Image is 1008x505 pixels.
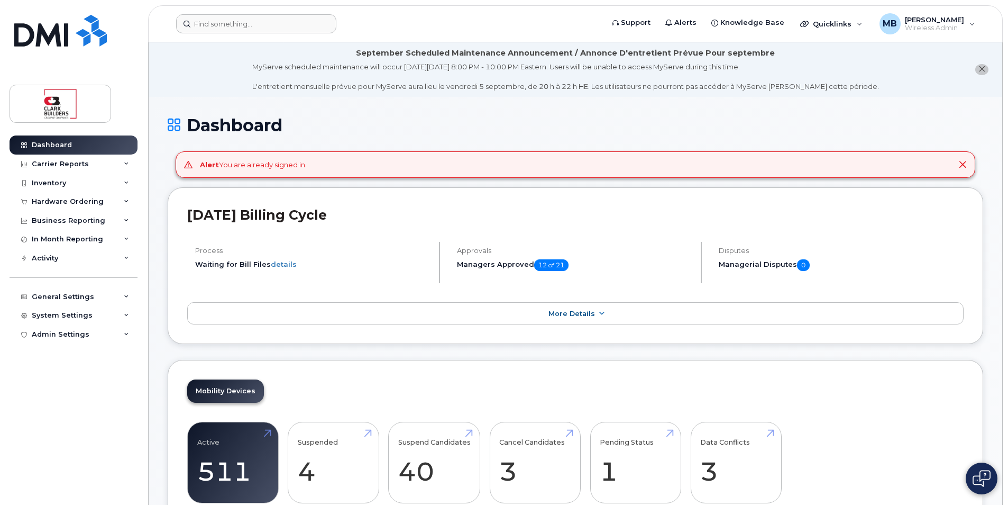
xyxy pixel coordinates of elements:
[200,160,219,169] strong: Alert
[298,428,369,498] a: Suspended 4
[195,259,430,269] li: Waiting for Bill Files
[797,259,810,271] span: 0
[534,259,569,271] span: 12 of 21
[398,428,471,498] a: Suspend Candidates 40
[168,116,983,134] h1: Dashboard
[356,48,775,59] div: September Scheduled Maintenance Announcement / Annonce D'entretient Prévue Pour septembre
[499,428,571,498] a: Cancel Candidates 3
[195,247,430,255] h4: Process
[187,380,264,403] a: Mobility Devices
[200,160,307,170] div: You are already signed in.
[457,259,692,271] h5: Managers Approved
[600,428,671,498] a: Pending Status 1
[197,428,269,498] a: Active 511
[548,310,595,318] span: More Details
[700,428,772,498] a: Data Conflicts 3
[187,207,964,223] h2: [DATE] Billing Cycle
[975,64,988,75] button: close notification
[252,62,879,92] div: MyServe scheduled maintenance will occur [DATE][DATE] 8:00 PM - 10:00 PM Eastern. Users will be u...
[719,247,964,255] h4: Disputes
[973,470,991,487] img: Open chat
[271,260,297,268] a: details
[457,247,692,255] h4: Approvals
[719,259,964,271] h5: Managerial Disputes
